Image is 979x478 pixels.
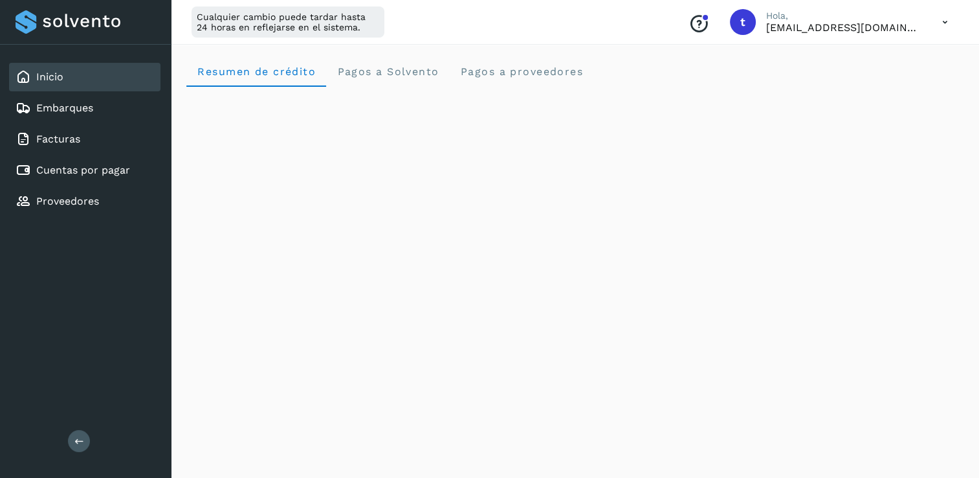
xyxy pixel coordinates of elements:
[766,21,921,34] p: tesoreria@clglogistico.com
[192,6,384,38] div: Cualquier cambio puede tardar hasta 24 horas en reflejarse en el sistema.
[459,65,583,78] span: Pagos a proveedores
[766,10,921,21] p: Hola,
[9,94,160,122] div: Embarques
[9,156,160,185] div: Cuentas por pagar
[336,65,439,78] span: Pagos a Solvento
[36,133,80,145] a: Facturas
[36,195,99,207] a: Proveedores
[36,164,130,176] a: Cuentas por pagar
[9,125,160,154] div: Facturas
[197,65,316,78] span: Resumen de crédito
[36,71,63,83] a: Inicio
[9,63,160,91] div: Inicio
[9,187,160,216] div: Proveedores
[36,102,93,114] a: Embarques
